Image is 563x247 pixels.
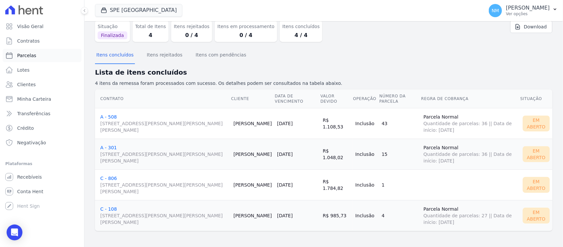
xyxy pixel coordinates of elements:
[423,151,517,164] span: Quantidade de parcelas: 36 || Data de início: [DATE]
[421,139,520,169] td: Parcela Normal
[17,139,46,146] span: Negativação
[379,108,421,139] td: 43
[274,108,320,139] td: [DATE]
[3,63,81,77] a: Lotes
[353,139,379,169] td: Inclusão
[421,89,520,108] th: Regra de Cobrança
[135,31,166,39] dd: 4
[135,23,166,30] dt: Total de Itens
[5,160,79,168] div: Plataformas
[3,49,81,62] a: Parcelas
[174,23,209,30] dt: Itens rejeitados
[353,200,379,231] td: Inclusão
[3,122,81,135] a: Crédito
[17,174,42,180] span: Recebíveis
[231,200,274,231] td: [PERSON_NAME]
[3,20,81,33] a: Visão Geral
[506,11,550,17] p: Ver opções
[320,89,353,108] th: Valor devido
[523,146,550,162] div: Em Aberto
[17,110,50,117] span: Transferências
[100,145,228,164] a: A - 301[STREET_ADDRESS][PERSON_NAME][PERSON_NAME][PERSON_NAME]
[95,47,135,64] button: Itens concluídos
[145,47,184,64] button: Itens rejeitados
[274,89,320,108] th: Data de Vencimento
[174,31,209,39] dd: 0 / 4
[98,31,127,39] span: Finalizada
[100,151,228,164] span: [STREET_ADDRESS][PERSON_NAME][PERSON_NAME][PERSON_NAME]
[379,89,421,108] th: Número da Parcela
[523,177,550,193] div: Em Aberto
[217,23,274,30] dt: Itens em processamento
[7,225,22,240] div: Open Intercom Messenger
[17,67,30,73] span: Lotes
[423,212,517,226] span: Quantidade de parcelas: 27 || Data de início: [DATE]
[231,108,274,139] td: [PERSON_NAME]
[231,89,274,108] th: Cliente
[379,169,421,200] td: 1
[3,185,81,198] a: Conta Hent
[421,108,520,139] td: Parcela Normal
[282,23,320,30] dt: Itens concluídos
[274,200,320,231] td: [DATE]
[353,89,379,108] th: Operação
[421,200,520,231] td: Parcela Normal
[95,89,231,108] th: Contrato
[520,89,552,108] th: Situação
[523,116,550,131] div: Em Aberto
[320,139,353,169] td: R$ 1.048,02
[510,20,552,33] a: Download
[492,8,499,13] span: NM
[100,120,228,133] span: [STREET_ADDRESS][PERSON_NAME][PERSON_NAME][PERSON_NAME]
[17,81,36,88] span: Clientes
[17,52,36,59] span: Parcelas
[3,136,81,149] a: Negativação
[523,208,550,224] div: Em Aberto
[274,139,320,169] td: [DATE]
[100,176,228,195] a: C - 806[STREET_ADDRESS][PERSON_NAME][PERSON_NAME][PERSON_NAME]
[506,5,550,11] p: [PERSON_NAME]
[320,169,353,200] td: R$ 1.784,82
[100,206,228,226] a: C - 108[STREET_ADDRESS][PERSON_NAME][PERSON_NAME][PERSON_NAME]
[17,125,34,131] span: Crédito
[379,200,421,231] td: 4
[320,200,353,231] td: R$ 985,73
[17,23,44,30] span: Visão Geral
[17,96,51,102] span: Minha Carteira
[217,31,274,39] dd: 0 / 4
[17,38,40,44] span: Contratos
[282,31,320,39] dd: 4 / 4
[194,47,247,64] button: Itens com pendências
[353,108,379,139] td: Inclusão
[3,34,81,48] a: Contratos
[100,212,228,226] span: [STREET_ADDRESS][PERSON_NAME][PERSON_NAME][PERSON_NAME]
[423,120,517,133] span: Quantidade de parcelas: 36 || Data de início: [DATE]
[95,80,552,87] p: 4 itens da remessa foram processados com sucesso. Os detalhes podem ser consultados na tabela aba...
[3,170,81,184] a: Recebíveis
[98,23,127,30] dt: Situação
[95,4,182,17] button: SPE [GEOGRAPHIC_DATA]
[17,188,43,195] span: Conta Hent
[100,114,228,133] a: A - 508[STREET_ADDRESS][PERSON_NAME][PERSON_NAME][PERSON_NAME]
[3,78,81,91] a: Clientes
[3,107,81,120] a: Transferências
[95,67,552,77] h2: Lista de itens concluídos
[231,139,274,169] td: [PERSON_NAME]
[353,169,379,200] td: Inclusão
[100,182,228,195] span: [STREET_ADDRESS][PERSON_NAME][PERSON_NAME][PERSON_NAME]
[320,108,353,139] td: R$ 1.108,53
[484,1,563,20] button: NM [PERSON_NAME] Ver opções
[231,169,274,200] td: [PERSON_NAME]
[379,139,421,169] td: 15
[274,169,320,200] td: [DATE]
[3,92,81,106] a: Minha Carteira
